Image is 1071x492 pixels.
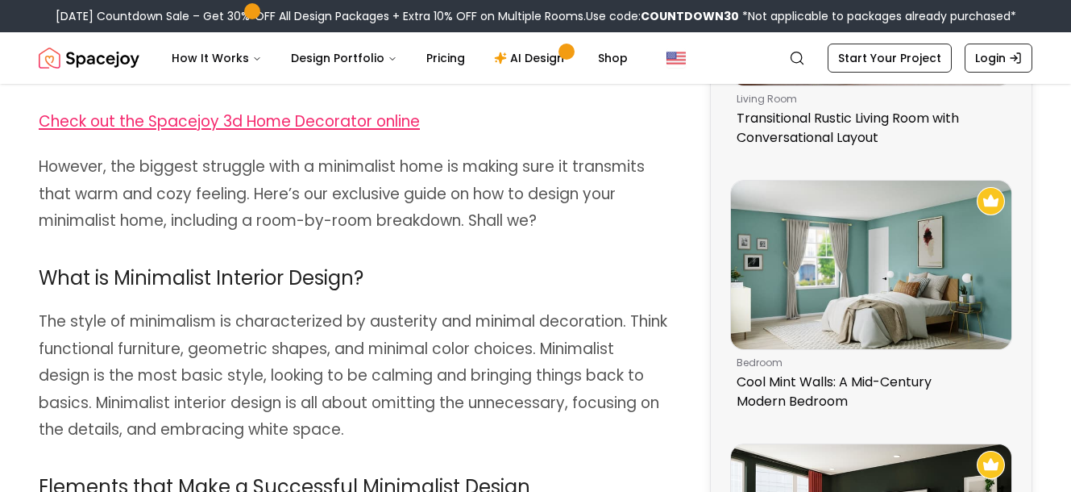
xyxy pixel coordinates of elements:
a: Cool Mint Walls: A Mid-Century Modern BedroomRecommended Spacejoy Design - Cool Mint Walls: A Mid... [730,180,1012,418]
span: However, the biggest struggle with a minimalist home is making sure it transmits that warm and co... [39,156,645,231]
a: Spacejoy [39,42,139,74]
a: Shop [585,42,641,74]
p: Transitional Rustic Living Room with Conversational Layout [737,109,999,148]
a: Check out the Spacejoy 3d Home Decorator online [39,109,420,132]
img: United States [666,48,686,68]
p: bedroom [737,356,999,369]
a: Start Your Project [828,44,952,73]
img: Recommended Spacejoy Design - A Garnet Green Art-Deco Glam Living Room [977,451,1005,479]
button: Design Portfolio [278,42,410,74]
p: living room [737,93,999,106]
nav: Main [159,42,641,74]
a: AI Design [481,42,582,74]
span: The style of minimalism is characterized by austerity and minimal decoration. Think functional fu... [39,311,667,440]
a: Pricing [413,42,478,74]
img: Cool Mint Walls: A Mid-Century Modern Bedroom [731,181,1011,349]
a: Login [965,44,1032,73]
b: COUNTDOWN30 [641,8,739,24]
span: Check out the Spacejoy 3d Home Decorator online [39,110,420,132]
nav: Global [39,32,1032,84]
img: Spacejoy Logo [39,42,139,74]
span: Use code: [586,8,739,24]
p: Cool Mint Walls: A Mid-Century Modern Bedroom [737,373,999,411]
span: *Not applicable to packages already purchased* [739,8,1016,24]
div: [DATE] Countdown Sale – Get 30% OFF All Design Packages + Extra 10% OFF on Multiple Rooms. [56,8,1016,24]
button: How It Works [159,42,275,74]
img: Recommended Spacejoy Design - Cool Mint Walls: A Mid-Century Modern Bedroom [977,187,1005,215]
h2: What is Minimalist Interior Design? [39,261,668,295]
